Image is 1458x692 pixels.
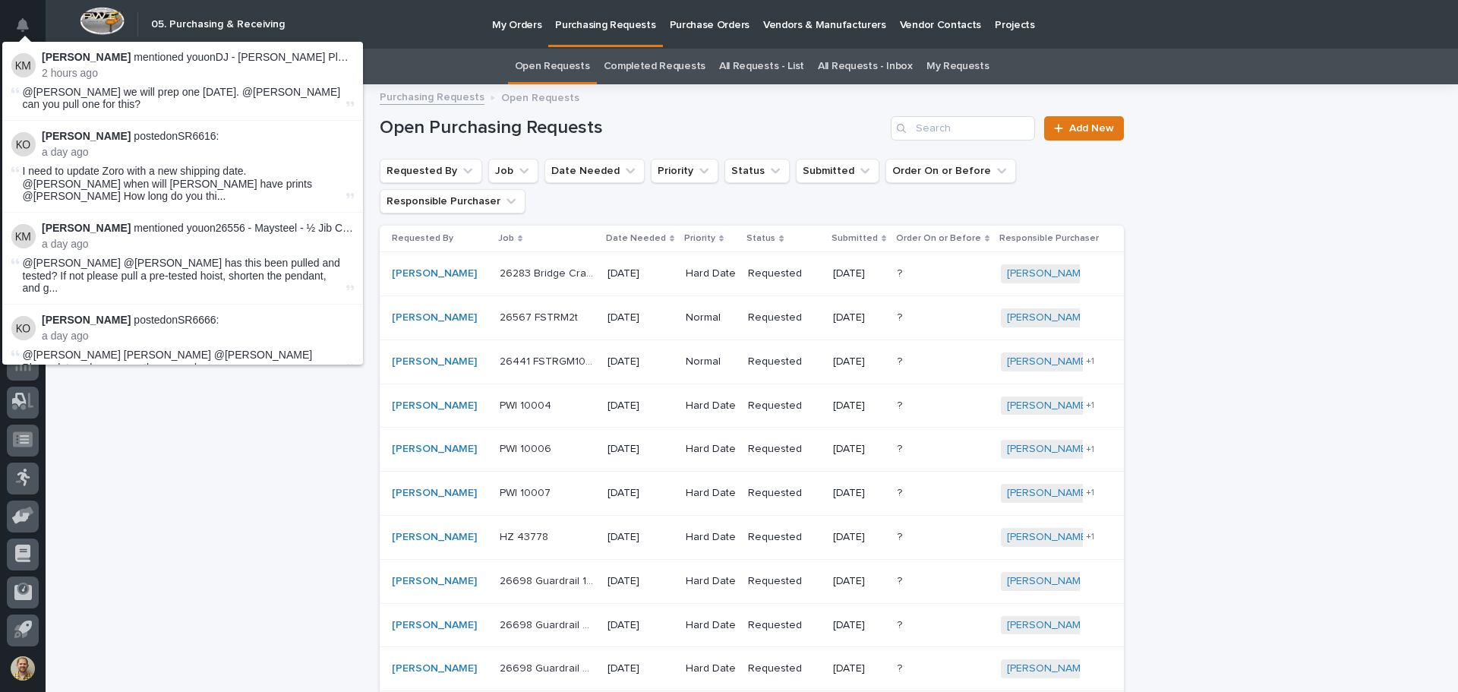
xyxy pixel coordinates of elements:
[392,230,453,247] p: Requested By
[896,230,981,247] p: Order On or Before
[898,440,905,456] p: ?
[1007,267,1090,280] a: [PERSON_NAME]
[392,443,477,456] a: [PERSON_NAME]
[686,267,737,280] p: Hard Date
[11,132,36,156] img: Ken Overmyer
[42,130,131,142] strong: [PERSON_NAME]
[515,49,590,84] a: Open Requests
[746,230,775,247] p: Status
[380,384,1124,428] tr: [PERSON_NAME] PWI 10004PWI 10004 [DATE]Hard DateRequested[DATE]?? [PERSON_NAME] +1
[380,472,1124,516] tr: [PERSON_NAME] PWI 10007PWI 10007 [DATE]Hard DateRequested[DATE]?? [PERSON_NAME] +1
[686,400,737,412] p: Hard Date
[898,397,905,412] p: ?
[42,314,354,327] p: posted on SR6666 :
[23,349,313,374] span: @[PERSON_NAME] [PERSON_NAME] @[PERSON_NAME] Please let me know once these are done.
[11,224,36,248] img: Kyle Miller
[748,487,821,500] p: Requested
[607,355,674,368] p: [DATE]
[501,88,579,105] p: Open Requests
[684,230,715,247] p: Priority
[686,487,737,500] p: Hard Date
[604,49,705,84] a: Completed Requests
[833,531,885,544] p: [DATE]
[833,619,885,632] p: [DATE]
[42,330,354,343] p: a day ago
[607,267,674,280] p: [DATE]
[748,311,821,324] p: Requested
[151,18,285,31] h2: 05. Purchasing & Receiving
[898,308,905,324] p: ?
[42,314,131,326] strong: [PERSON_NAME]
[380,647,1124,691] tr: [PERSON_NAME] 26698 Guardrail 3 - Steel26698 Guardrail 3 - Steel [DATE]Hard DateRequested[DATE]??...
[42,51,354,64] p: mentioned you on DJ - [PERSON_NAME] Plant 7 - System F I-Drive Components :
[392,662,477,675] a: [PERSON_NAME]
[392,619,477,632] a: [PERSON_NAME]
[500,484,554,500] p: PWI 10007
[380,189,525,213] button: Responsible Purchaser
[1086,532,1094,542] span: + 1
[42,238,354,251] p: a day ago
[392,267,477,280] a: [PERSON_NAME]
[488,159,538,183] button: Job
[1007,662,1090,675] a: [PERSON_NAME]
[898,352,905,368] p: ?
[1044,116,1124,141] a: Add New
[380,295,1124,340] tr: [PERSON_NAME] 26567 FSTRM2t26567 FSTRM2t [DATE]NormalRequested[DATE]?? [PERSON_NAME]
[926,49,989,84] a: My Requests
[607,487,674,500] p: [DATE]
[500,264,598,280] p: 26283 Bridge Cranes
[748,400,821,412] p: Requested
[719,49,804,84] a: All Requests - List
[1007,400,1090,412] a: [PERSON_NAME]
[11,316,36,340] img: Ken Overmyer
[23,165,343,203] span: I need to update Zoro with a new shipping date. @[PERSON_NAME] when will [PERSON_NAME] have print...
[42,222,354,235] p: mentioned you on :
[686,355,737,368] p: Normal
[833,267,885,280] p: [DATE]
[1007,355,1090,368] a: [PERSON_NAME]
[392,575,477,588] a: [PERSON_NAME]
[748,619,821,632] p: Requested
[380,603,1124,647] tr: [PERSON_NAME] 26698 Guardrail 2 - Steel26698 Guardrail 2 - Steel [DATE]Hard DateRequested[DATE]??...
[1007,443,1090,456] a: [PERSON_NAME]
[1007,619,1090,632] a: [PERSON_NAME]
[796,159,879,183] button: Submitted
[500,352,598,368] p: 26441 FSTRGM10 Crane System
[748,443,821,456] p: Requested
[686,311,737,324] p: Normal
[380,117,885,139] h1: Open Purchasing Requests
[833,662,885,675] p: [DATE]
[392,355,477,368] a: [PERSON_NAME]
[500,616,598,632] p: 26698 Guardrail 2 - Steel
[380,340,1124,384] tr: [PERSON_NAME] 26441 FSTRGM10 Crane System26441 FSTRGM10 Crane System [DATE]NormalRequested[DATE]?...
[1069,123,1114,134] span: Add New
[500,572,598,588] p: 26698 Guardrail 1 - Steel
[818,49,913,84] a: All Requests - Inbox
[500,397,554,412] p: PWI 10004
[1007,531,1090,544] a: [PERSON_NAME]
[686,443,737,456] p: Hard Date
[1086,401,1094,410] span: + 1
[19,18,39,43] div: Notifications
[833,575,885,588] p: [DATE]
[898,528,905,544] p: ?
[833,311,885,324] p: [DATE]
[392,487,477,500] a: [PERSON_NAME]
[1007,487,1090,500] a: [PERSON_NAME]
[42,67,354,80] p: 2 hours ago
[891,116,1035,141] div: Search
[607,311,674,324] p: [DATE]
[42,146,354,159] p: a day ago
[651,159,718,183] button: Priority
[1007,311,1090,324] a: [PERSON_NAME]
[1007,575,1090,588] a: [PERSON_NAME]
[500,308,581,324] p: 26567 FSTRM2t
[500,659,598,675] p: 26698 Guardrail 3 - Steel
[724,159,790,183] button: Status
[42,222,131,234] strong: [PERSON_NAME]
[392,531,477,544] a: [PERSON_NAME]
[748,531,821,544] p: Requested
[392,400,477,412] a: [PERSON_NAME]
[80,7,125,35] img: Workspace Logo
[544,159,645,183] button: Date Needed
